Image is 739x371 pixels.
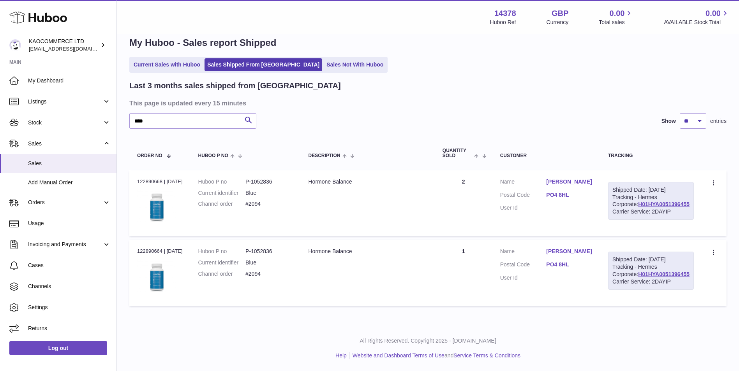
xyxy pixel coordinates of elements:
[308,153,340,158] span: Description
[324,58,386,71] a: Sales Not With Huboo
[198,259,245,266] dt: Current identifier
[28,262,111,269] span: Cases
[638,271,690,277] a: H01HYA0051396455
[599,8,633,26] a: 0.00 Total sales
[664,19,730,26] span: AVAILABLE Stock Total
[28,77,111,84] span: My Dashboard
[9,39,21,51] img: internalAdmin-14378@internal.huboo.com
[490,19,516,26] div: Huboo Ref
[546,248,593,255] a: [PERSON_NAME]
[198,270,245,278] dt: Channel order
[500,178,547,187] dt: Name
[443,148,473,158] span: Quantity Sold
[198,178,245,185] dt: Huboo P no
[245,200,293,208] dd: #2094
[198,248,245,255] dt: Huboo P no
[350,352,520,359] li: and
[198,153,228,158] span: Huboo P no
[137,187,176,226] img: 1753264085.png
[608,252,694,290] div: Tracking - Hermes Corporate:
[28,283,111,290] span: Channels
[28,241,102,248] span: Invoicing and Payments
[435,240,492,306] td: 1
[205,58,322,71] a: Sales Shipped From [GEOGRAPHIC_DATA]
[131,58,203,71] a: Current Sales with Huboo
[546,261,593,268] a: PO4 8HL
[28,199,102,206] span: Orders
[28,119,102,126] span: Stock
[28,98,102,105] span: Listings
[198,200,245,208] dt: Channel order
[500,248,547,257] dt: Name
[353,352,444,359] a: Website and Dashboard Terms of Use
[610,8,625,19] span: 0.00
[129,99,725,107] h3: This page is updated every 15 minutes
[245,259,293,266] dd: Blue
[638,201,690,207] a: H01HYA0051396455
[664,8,730,26] a: 0.00 AVAILABLE Stock Total
[29,38,99,52] div: KAOCOMMERCE LTD
[500,274,547,282] dt: User Id
[245,189,293,197] dd: Blue
[546,178,593,185] a: [PERSON_NAME]
[245,270,293,278] dd: #2094
[198,189,245,197] dt: Current identifier
[500,191,547,201] dt: Postal Code
[308,178,427,185] div: Hormone Balance
[705,8,721,19] span: 0.00
[453,352,520,359] a: Service Terms & Conditions
[612,186,690,194] div: Shipped Date: [DATE]
[608,153,694,158] div: Tracking
[245,248,293,255] dd: P-1052836
[494,8,516,19] strong: 14378
[500,261,547,270] dt: Postal Code
[661,117,676,125] label: Show
[552,8,568,19] strong: GBP
[599,19,633,26] span: Total sales
[137,178,183,185] div: 122890668 | [DATE]
[28,160,111,167] span: Sales
[608,182,694,220] div: Tracking - Hermes Corporate:
[335,352,347,359] a: Help
[28,304,111,311] span: Settings
[137,257,176,296] img: 1753264085.png
[245,178,293,185] dd: P-1052836
[137,248,183,255] div: 122890664 | [DATE]
[500,204,547,212] dt: User Id
[435,170,492,236] td: 2
[308,248,427,255] div: Hormone Balance
[129,80,341,91] h2: Last 3 months sales shipped from [GEOGRAPHIC_DATA]
[137,153,162,158] span: Order No
[547,19,569,26] div: Currency
[612,208,690,215] div: Carrier Service: 2DAYIP
[28,220,111,227] span: Usage
[28,140,102,147] span: Sales
[28,325,111,332] span: Returns
[29,45,115,52] span: [EMAIL_ADDRESS][DOMAIN_NAME]
[28,179,111,186] span: Add Manual Order
[612,256,690,263] div: Shipped Date: [DATE]
[546,191,593,199] a: PO4 8HL
[129,37,727,49] h1: My Huboo - Sales report Shipped
[123,337,733,345] p: All Rights Reserved. Copyright 2025 - [DOMAIN_NAME]
[9,341,107,355] a: Log out
[500,153,593,158] div: Customer
[710,117,727,125] span: entries
[612,278,690,285] div: Carrier Service: 2DAYIP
